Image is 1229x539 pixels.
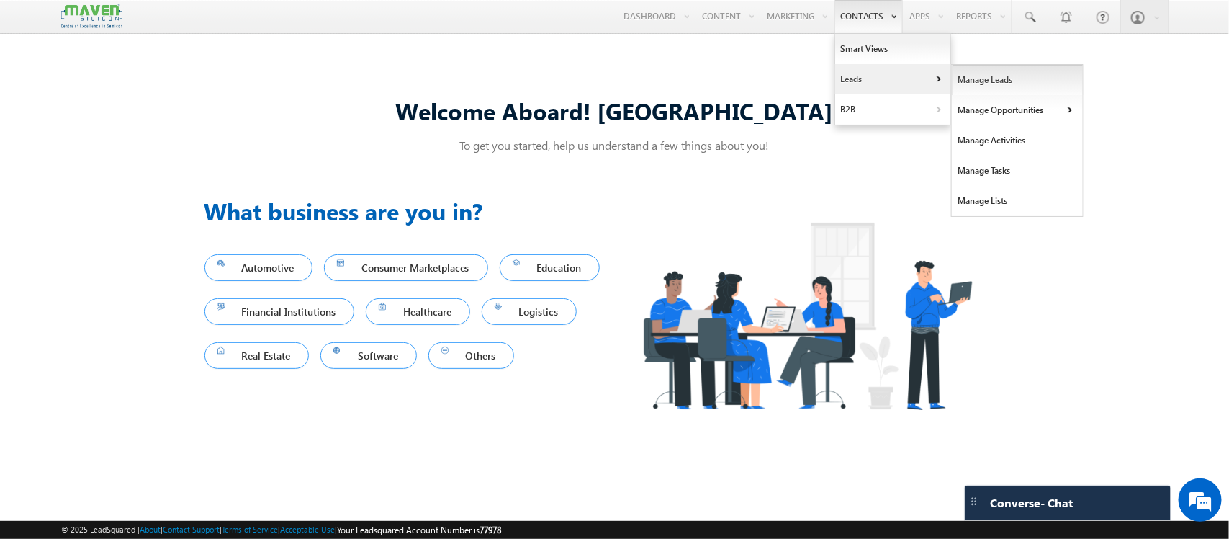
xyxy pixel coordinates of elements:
span: Logistics [495,302,564,321]
a: Acceptable Use [280,525,335,534]
a: Terms of Service [222,525,278,534]
img: Custom Logo [61,4,122,29]
span: Automotive [217,258,300,277]
span: © 2025 LeadSquared | | | | | [61,523,501,537]
a: Manage Lists [952,186,1084,216]
a: B2B [835,94,950,125]
a: Manage Activities [952,125,1084,156]
span: Converse - Chat [990,496,1073,509]
span: Your Leadsquared Account Number is [337,525,501,535]
span: Healthcare [379,302,457,321]
p: To get you started, help us understand a few things about you! [204,138,1025,153]
a: Manage Opportunities [952,95,1084,125]
a: Manage Leads [952,65,1084,95]
h3: What business are you in? [204,194,615,228]
a: Contact Support [163,525,220,534]
span: Software [333,346,404,365]
span: 77978 [480,525,501,535]
span: Financial Institutions [217,302,342,321]
span: Consumer Marketplaces [337,258,475,277]
a: About [140,525,161,534]
a: Smart Views [835,34,950,64]
a: Manage Tasks [952,156,1084,186]
a: Leads [835,64,950,94]
div: Welcome Aboard! [GEOGRAPHIC_DATA] [204,95,1025,126]
img: carter-drag [968,496,980,507]
span: Others [441,346,502,365]
img: Industry.png [615,194,999,438]
span: Real Estate [217,346,297,365]
span: Education [513,258,588,277]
